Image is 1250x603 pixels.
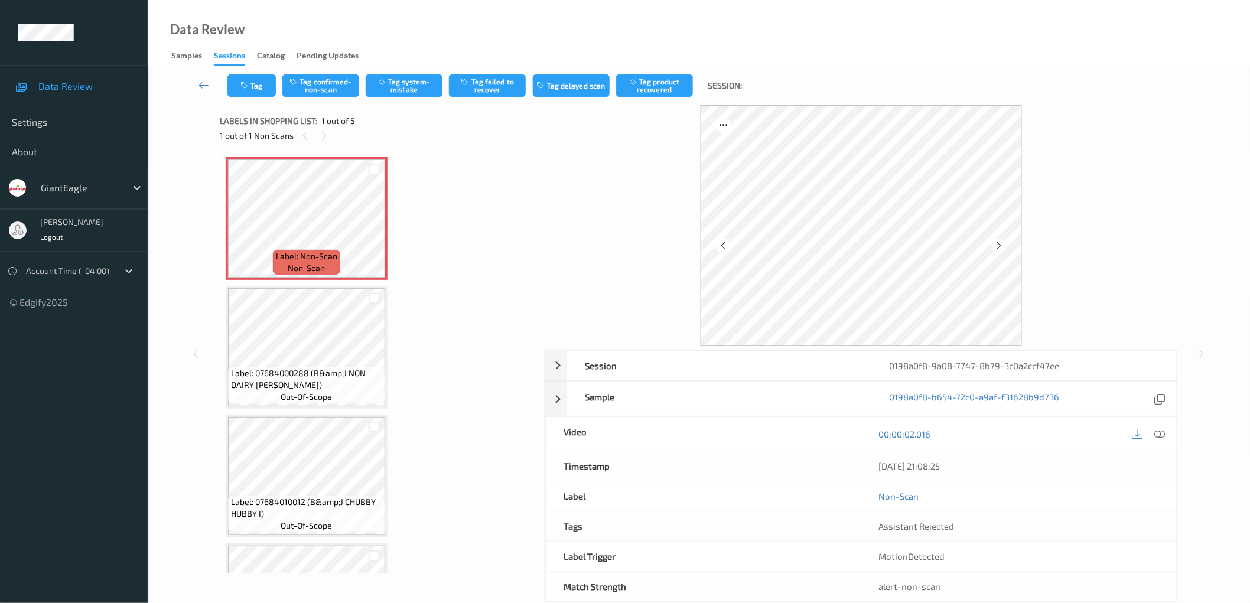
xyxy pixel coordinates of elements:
[282,74,359,97] button: Tag confirmed-non-scan
[214,50,245,66] div: Sessions
[276,250,337,262] span: Label: Non-Scan
[220,128,536,143] div: 1 out of 1 Non Scans
[170,24,245,35] div: Data Review
[890,391,1060,407] a: 0198a0f8-b654-72c0-a9af-f31628b9d736
[567,382,872,416] div: Sample
[546,572,861,601] div: Match Strength
[288,262,325,274] span: non-scan
[546,511,861,541] div: Tags
[220,115,317,127] span: Labels in shopping list:
[281,391,333,403] span: out-of-scope
[861,542,1177,571] div: MotionDetected
[257,48,297,64] a: Catalog
[879,428,931,440] a: 00:00:02.016
[297,48,370,64] a: Pending Updates
[281,520,333,532] span: out-of-scope
[171,48,214,64] a: Samples
[257,50,285,64] div: Catalog
[231,367,382,391] span: Label: 07684000288 (B&amp;J NON-DAIRY [PERSON_NAME])
[616,74,693,97] button: Tag product recovered
[879,521,955,532] span: Assistant Rejected
[227,74,276,97] button: Tag
[545,382,1177,416] div: Sample0198a0f8-b654-72c0-a9af-f31628b9d736
[297,50,359,64] div: Pending Updates
[533,74,610,97] button: Tag delayed scan
[214,48,257,66] a: Sessions
[321,115,355,127] span: 1 out of 5
[231,496,382,520] span: Label: 07684010012 (B&amp;J CHUBBY HUBBY I)
[879,490,919,502] a: Non-Scan
[171,50,202,64] div: Samples
[879,581,1159,592] div: alert-non-scan
[546,451,861,481] div: Timestamp
[366,74,442,97] button: Tag system-mistake
[545,350,1177,381] div: Session0198a0f8-9a08-7747-8b79-3c0a2ccf47ee
[872,351,1177,380] div: 0198a0f8-9a08-7747-8b79-3c0a2ccf47ee
[546,542,861,571] div: Label Trigger
[879,460,1159,472] div: [DATE] 21:08:25
[546,417,861,451] div: Video
[708,80,742,92] span: Session:
[449,74,526,97] button: Tag failed to recover
[546,481,861,511] div: Label
[567,351,872,380] div: Session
